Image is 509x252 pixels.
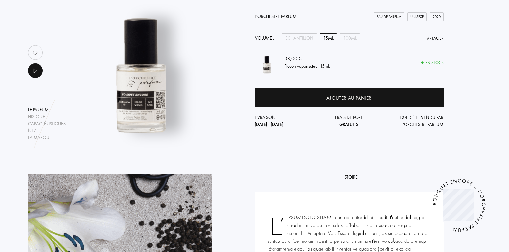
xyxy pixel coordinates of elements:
div: Flacon vaporisateur 15mL [284,63,330,70]
div: 100mL [340,33,360,43]
img: no_like_p.png [29,46,42,59]
div: Ajouter au panier [326,94,372,102]
a: L'Orchestre Parfum [255,13,297,19]
span: L'Orchestre Parfum [401,121,443,127]
div: Echantillon [282,33,317,43]
div: Livraison [255,114,318,128]
img: music_play.png [31,67,39,75]
div: Caractéristiques [28,120,66,127]
div: Unisexe [407,12,427,21]
span: [DATE] - [DATE] [255,121,283,127]
div: Histoire [28,113,66,120]
span: Gratuits [339,121,358,127]
div: La marque [28,134,66,141]
div: Nez [28,127,66,134]
div: Le parfum [28,106,66,113]
div: Eau de Parfum [374,12,404,21]
div: En stock [421,59,444,66]
div: 15mL [320,33,337,43]
div: Partager [425,35,444,42]
div: 2020 [430,12,444,21]
div: Volume : [255,33,278,43]
div: Expédié et vendu par [381,114,444,128]
div: 38,00 € [284,55,330,63]
img: Bouquet Encore L'Orchestre Parfum [255,50,279,75]
div: Frais de port [317,114,381,128]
